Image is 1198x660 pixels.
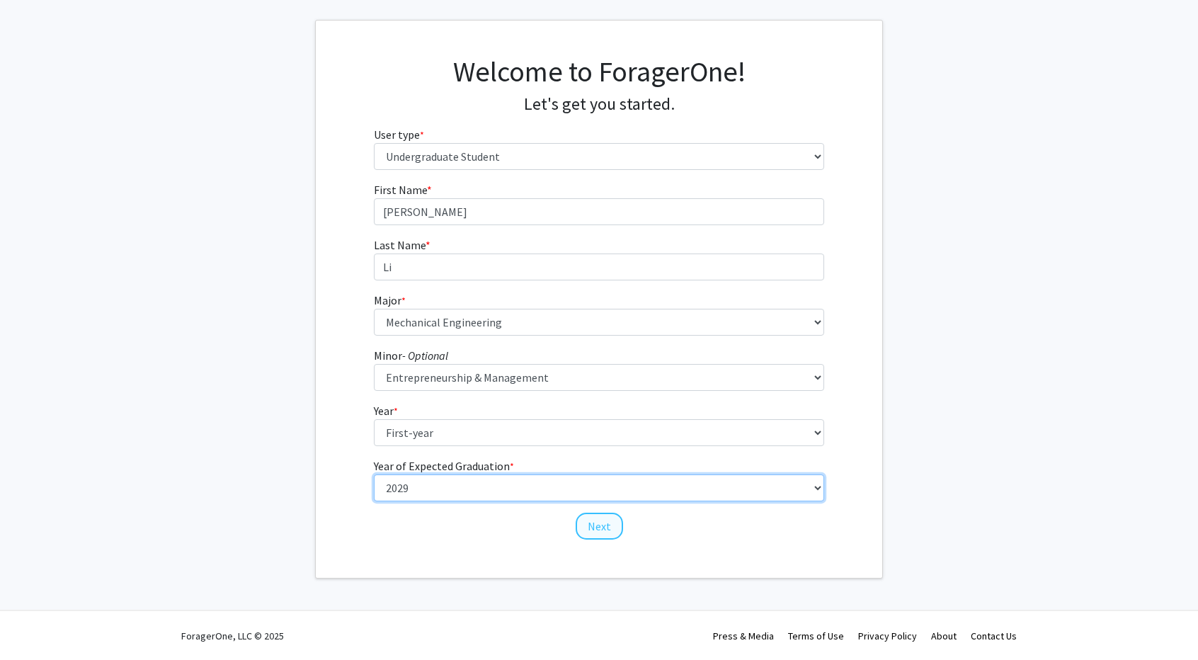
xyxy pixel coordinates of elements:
a: Privacy Policy [858,630,917,642]
label: Minor [374,347,448,364]
button: Next [576,513,623,540]
h1: Welcome to ForagerOne! [374,55,825,89]
label: Year [374,402,398,419]
label: User type [374,126,424,143]
span: Last Name [374,238,426,252]
a: Press & Media [713,630,774,642]
a: Contact Us [971,630,1017,642]
h4: Let's get you started. [374,94,825,115]
iframe: Chat [11,596,60,649]
span: First Name [374,183,427,197]
label: Major [374,292,406,309]
a: About [931,630,957,642]
a: Terms of Use [788,630,844,642]
i: - Optional [402,348,448,363]
label: Year of Expected Graduation [374,457,514,474]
